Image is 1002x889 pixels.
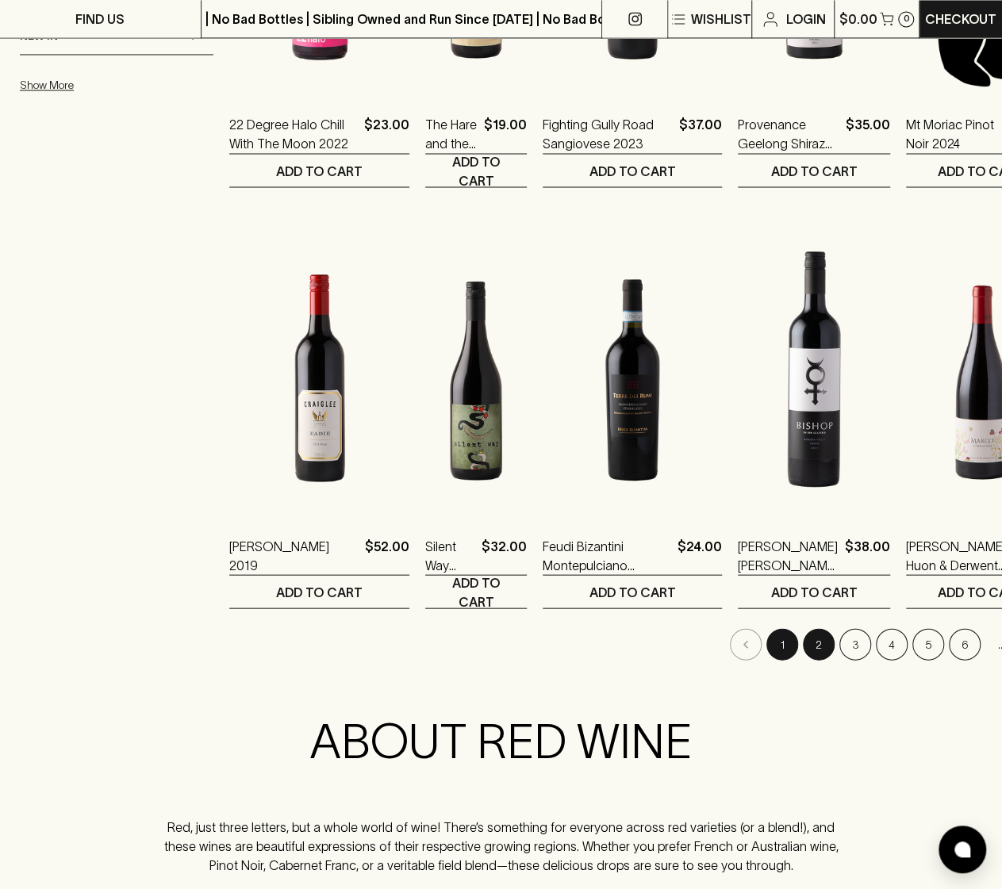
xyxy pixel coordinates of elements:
button: Go to page 5 [912,628,944,660]
p: $24.00 [678,536,722,574]
a: Provenance Geelong Shiraz 2022 [738,115,839,153]
p: Red, just three letters, but a whole world of wine! There’s something for everyone across red var... [150,817,851,874]
img: Craiglee Eadie Shiraz 2019 [229,235,409,512]
button: Go to page 2 [803,628,835,660]
button: ADD TO CART [543,154,722,186]
button: page 1 [766,628,798,660]
a: Feudi Bizantini Montepulciano d’Abruzzo [GEOGRAPHIC_DATA][PERSON_NAME] 2022 [543,536,671,574]
p: Login [786,10,826,29]
a: Silent Way Shiraz Malbec 2022 [425,536,475,574]
button: Go to page 3 [839,628,871,660]
p: ADD TO CART [433,151,519,190]
button: Go to page 6 [949,628,981,660]
a: [PERSON_NAME] 2019 [229,536,359,574]
p: $32.00 [482,536,527,574]
button: ADD TO CART [738,154,890,186]
h2: ABOUT RED WINE [150,712,851,769]
img: Ben Glaetzer Bishop Shiraz 2021 [738,235,890,512]
p: $35.00 [846,115,890,153]
img: bubble-icon [954,841,970,857]
button: ADD TO CART [425,575,527,607]
p: $23.00 [364,115,409,153]
p: ADD TO CART [589,161,676,180]
p: ADD TO CART [276,582,363,601]
p: 0 [903,14,909,23]
p: $52.00 [365,536,409,574]
button: ADD TO CART [229,575,409,607]
p: ADD TO CART [771,161,858,180]
a: The Hare and the Tortoise Pinot Noir 2023 [425,115,478,153]
p: ADD TO CART [433,573,519,611]
button: ADD TO CART [738,575,890,607]
button: ADD TO CART [425,154,527,186]
button: Go to page 4 [876,628,908,660]
p: Checkout [925,10,996,29]
p: Wishlist [691,10,751,29]
p: ADD TO CART [771,582,858,601]
button: ADD TO CART [229,154,409,186]
p: ADD TO CART [276,161,363,180]
p: ADD TO CART [589,582,676,601]
button: ADD TO CART [543,575,722,607]
p: $0.00 [839,10,877,29]
img: Feudi Bizantini Montepulciano d’Abruzzo Terre dei Rumi 2022 [543,235,722,512]
p: $19.00 [484,115,527,153]
p: FIND US [75,10,125,29]
img: Silent Way Shiraz Malbec 2022 [425,235,527,512]
a: Fighting Gully Road Sangiovese 2023 [543,115,673,153]
button: Show More [20,69,228,102]
p: $37.00 [679,115,722,153]
p: $38.00 [845,536,890,574]
a: [PERSON_NAME] [PERSON_NAME] 2021 [738,536,839,574]
a: 22 Degree Halo Chill With The Moon 2022 [229,115,358,153]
